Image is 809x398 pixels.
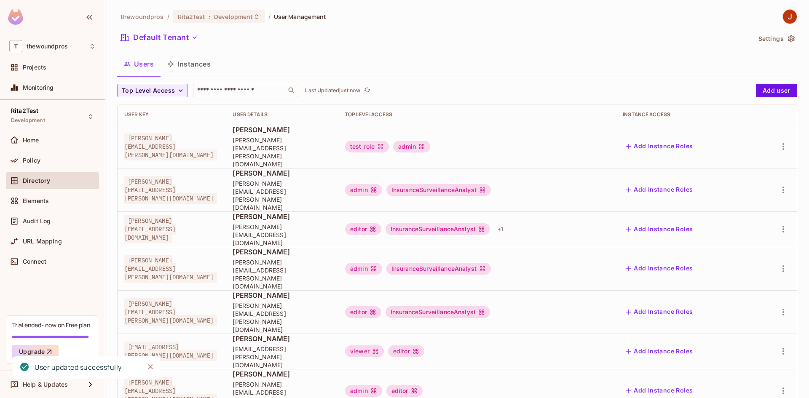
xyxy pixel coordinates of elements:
span: [EMAIL_ADDRESS][PERSON_NAME][DOMAIN_NAME] [124,342,217,361]
span: [EMAIL_ADDRESS][PERSON_NAME][DOMAIN_NAME] [233,345,332,369]
button: Top Level Access [117,84,188,97]
button: Users [117,53,161,75]
button: Add Instance Roles [623,262,696,275]
span: [PERSON_NAME] [233,125,332,134]
span: [PERSON_NAME][EMAIL_ADDRESS][PERSON_NAME][DOMAIN_NAME] [124,176,217,204]
span: Rita2Test [178,13,205,21]
span: [PERSON_NAME][EMAIL_ADDRESS][PERSON_NAME][DOMAIN_NAME] [233,179,332,211]
span: Development [11,117,45,124]
div: editor [388,345,424,357]
div: User Details [233,111,332,118]
button: Add user [756,84,797,97]
div: viewer [345,345,384,357]
span: [PERSON_NAME][EMAIL_ADDRESS][PERSON_NAME][DOMAIN_NAME] [233,136,332,168]
span: Policy [23,157,40,164]
div: admin [393,141,430,152]
span: [PERSON_NAME] [233,334,332,343]
li: / [167,13,169,21]
span: [PERSON_NAME] [233,291,332,300]
span: [PERSON_NAME][EMAIL_ADDRESS][PERSON_NAME][DOMAIN_NAME] [124,133,217,160]
img: Javier Amador [783,10,797,24]
span: User Management [274,13,327,21]
span: T [9,40,22,52]
span: [PERSON_NAME] [233,247,332,256]
span: Development [214,13,253,21]
button: Add Instance Roles [623,222,696,236]
span: refresh [364,86,371,95]
span: [PERSON_NAME][EMAIL_ADDRESS][PERSON_NAME][DOMAIN_NAME] [124,255,217,283]
div: InsuranceSurveillanceAnalyst [386,184,491,196]
span: Click to refresh data [360,85,372,96]
span: Directory [23,177,50,184]
span: Projects [23,64,46,71]
button: refresh [362,85,372,96]
span: Elements [23,198,49,204]
span: [PERSON_NAME] [233,369,332,379]
span: Top Level Access [122,85,175,96]
button: Add Instance Roles [623,305,696,319]
span: Audit Log [23,218,51,224]
button: Add Instance Roles [623,140,696,153]
div: User Key [124,111,219,118]
span: Home [23,137,39,144]
div: editor [345,223,381,235]
button: Add Instance Roles [623,183,696,197]
div: admin [345,184,382,196]
span: [PERSON_NAME] [233,168,332,178]
div: + 1 [494,222,506,236]
div: InsuranceSurveillanceAnalyst [386,223,490,235]
li: / [268,13,271,21]
div: Top Level Access [345,111,609,118]
span: Workspace: thewoundpros [27,43,68,50]
img: SReyMgAAAABJRU5ErkJggg== [8,9,23,25]
div: InsuranceSurveillanceAnalyst [386,306,490,318]
button: Add Instance Roles [623,384,696,398]
span: [PERSON_NAME][EMAIL_ADDRESS][PERSON_NAME][DOMAIN_NAME] [233,258,332,290]
span: : [208,13,211,20]
div: admin [345,263,382,275]
span: [PERSON_NAME][EMAIL_ADDRESS][PERSON_NAME][DOMAIN_NAME] [124,298,217,326]
button: Add Instance Roles [623,345,696,358]
button: Close [144,361,157,373]
span: Rita2Test [11,107,38,114]
button: Settings [755,32,797,45]
span: [PERSON_NAME] [233,212,332,221]
div: editor [386,385,423,397]
button: Instances [161,53,217,75]
span: Monitoring [23,84,54,91]
span: [PERSON_NAME][EMAIL_ADDRESS][DOMAIN_NAME] [233,223,332,247]
button: Default Tenant [117,31,201,44]
p: Last Updated just now [305,87,360,94]
div: test_role [345,141,389,152]
div: editor [345,306,381,318]
div: User updated successfully [35,362,122,373]
span: URL Mapping [23,238,62,245]
span: Connect [23,258,46,265]
span: the active workspace [121,13,164,21]
span: [PERSON_NAME][EMAIL_ADDRESS][PERSON_NAME][DOMAIN_NAME] [233,302,332,334]
div: InsuranceSurveillanceAnalyst [386,263,491,275]
span: [PERSON_NAME][EMAIL_ADDRESS][DOMAIN_NAME] [124,215,176,243]
div: admin [345,385,382,397]
div: Instance Access [623,111,747,118]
